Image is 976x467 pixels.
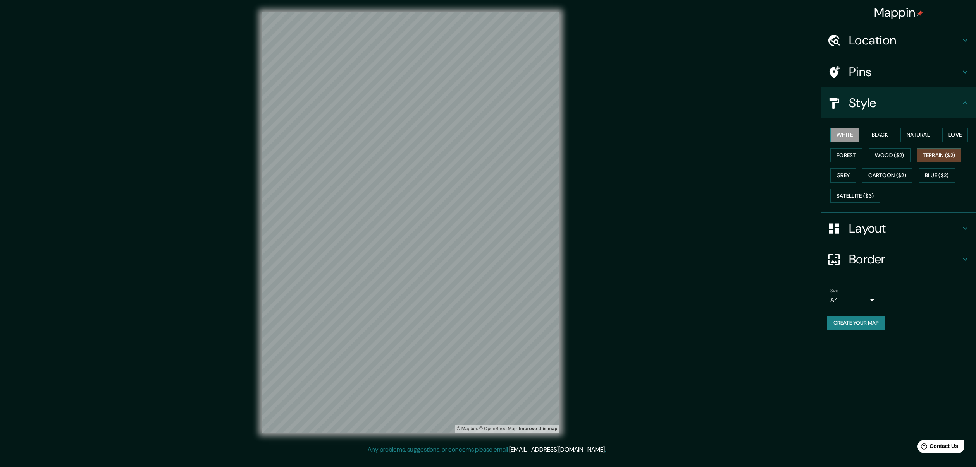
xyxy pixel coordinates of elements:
a: [EMAIL_ADDRESS][DOMAIN_NAME] [509,445,605,453]
button: Wood ($2) [869,148,911,163]
p: Any problems, suggestions, or concerns please email . [368,445,606,454]
button: Blue ($2) [919,168,955,183]
h4: Layout [849,221,961,236]
h4: Mappin [874,5,923,20]
h4: Style [849,95,961,111]
div: Pins [821,56,976,87]
button: Cartoon ($2) [862,168,912,183]
div: . [607,445,609,454]
canvas: Map [262,12,559,433]
div: A4 [830,294,877,306]
button: Black [866,128,895,142]
h4: Location [849,33,961,48]
button: White [830,128,859,142]
iframe: Help widget launcher [907,437,967,458]
div: . [606,445,607,454]
button: Love [942,128,968,142]
div: Layout [821,213,976,244]
img: pin-icon.png [917,10,923,17]
button: Create your map [827,316,885,330]
h4: Border [849,251,961,267]
button: Forest [830,148,862,163]
h4: Pins [849,64,961,80]
button: Satellite ($3) [830,189,880,203]
label: Size [830,287,838,294]
div: Style [821,87,976,118]
button: Terrain ($2) [917,148,962,163]
div: Location [821,25,976,56]
div: Border [821,244,976,275]
button: Grey [830,168,856,183]
a: Mapbox [457,426,478,431]
a: Map feedback [519,426,557,431]
button: Natural [900,128,936,142]
a: OpenStreetMap [479,426,517,431]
